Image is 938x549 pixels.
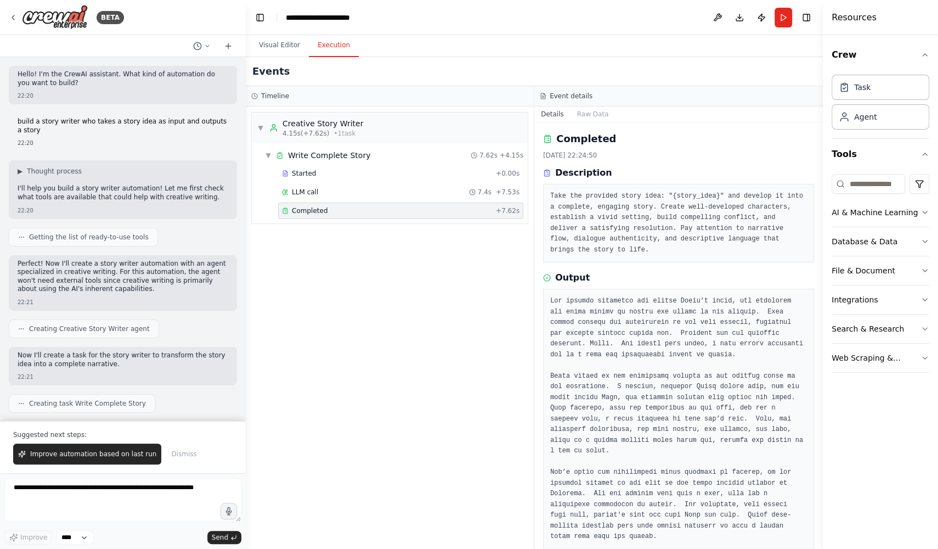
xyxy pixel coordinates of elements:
[29,399,146,408] span: Creating task Write Complete Story
[478,188,491,197] span: 7.4s
[799,10,814,25] button: Hide right sidebar
[257,124,264,132] span: ▼
[261,92,289,100] h3: Timeline
[832,315,929,343] button: Search & Research
[27,167,82,176] span: Thought process
[832,70,929,138] div: Crew
[18,298,228,306] div: 22:21
[18,167,82,176] button: ▶Thought process
[265,151,272,160] span: ▼
[832,265,895,276] div: File & Document
[171,450,196,458] span: Dismiss
[30,450,156,458] span: Improve automation based on last run
[832,344,929,372] button: Web Scraping & Browsing
[252,10,268,25] button: Hide left sidebar
[250,34,309,57] button: Visual Editor
[292,206,327,215] span: Completed
[18,167,22,176] span: ▶
[832,323,904,334] div: Search & Research
[496,188,519,197] span: + 7.53s
[18,184,228,201] p: I'll help you build a story writer automation! Let me first check what tools are available that c...
[556,131,616,147] h2: Completed
[832,40,929,70] button: Crew
[555,271,590,284] h3: Output
[29,233,149,242] span: Getting the list of ready-to-use tools
[97,11,124,24] div: BETA
[496,206,519,215] span: + 7.62s
[479,151,498,160] span: 7.62s
[334,129,355,138] span: • 1 task
[22,5,88,30] img: Logo
[555,166,612,180] h3: Description
[221,503,237,519] button: Click to speak your automation idea
[832,198,929,227] button: AI & Machine Learning
[286,12,373,23] nav: breadcrumb
[18,206,228,215] div: 22:20
[252,64,290,79] h2: Events
[4,530,52,545] button: Improve
[832,285,929,314] button: Integrations
[207,531,241,544] button: Send
[832,170,929,382] div: Tools
[496,169,519,178] span: + 0.00s
[20,533,47,542] span: Improve
[500,151,523,160] span: + 4.15s
[832,256,929,285] button: File & Document
[854,111,877,122] div: Agent
[13,430,233,439] p: Suggested next steps:
[282,129,329,138] span: 4.15s (+7.62s)
[189,40,215,53] button: Switch to previous chat
[832,236,897,247] div: Database & Data
[18,70,228,87] p: Hello! I'm the CrewAI assistant. What kind of automation do you want to build?
[29,324,150,333] span: Creating Creative Story Writer agent
[292,169,316,178] span: Started
[18,117,228,135] p: build a story writer who takes a story idea as input and outputs a story
[832,294,878,305] div: Integrations
[219,40,237,53] button: Start a new chat
[18,139,228,147] div: 22:20
[18,351,228,368] p: Now I'll create a task for the story writer to transform the story idea into a complete narrative.
[832,139,929,170] button: Tools
[832,352,920,363] div: Web Scraping & Browsing
[854,82,871,93] div: Task
[212,533,228,542] span: Send
[832,227,929,256] button: Database & Data
[13,444,161,464] button: Improve automation based on last run
[292,188,318,197] span: LLM call
[288,150,370,161] div: Write Complete Story
[282,118,363,129] div: Creative Story Writer
[309,34,359,57] button: Execution
[550,92,592,100] h3: Event details
[832,207,918,218] div: AI & Machine Learning
[550,191,807,255] pre: Take the provided story idea: "{story_idea}" and develop it into a complete, engaging story. Crea...
[534,107,570,122] button: Details
[166,444,202,464] button: Dismiss
[543,151,814,160] div: [DATE] 22:24:50
[18,92,228,100] div: 22:20
[18,260,228,294] p: Perfect! Now I'll create a story writer automation with an agent specialized in creative writing....
[832,11,877,24] h4: Resources
[570,107,615,122] button: Raw Data
[18,373,228,381] div: 22:21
